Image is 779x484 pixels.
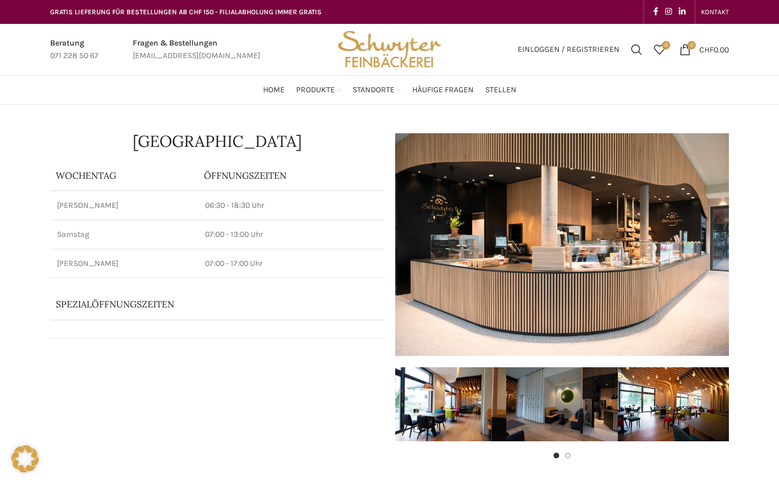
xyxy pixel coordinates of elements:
span: Produkte [296,85,335,96]
span: GRATIS LIEFERUNG FÜR BESTELLUNGEN AB CHF 150 - FILIALABHOLUNG IMMER GRATIS [50,8,322,16]
a: Home [263,79,285,101]
div: 1 / 4 [395,367,506,441]
p: 07:00 - 17:00 Uhr [205,258,377,269]
p: Spezialöffnungszeiten [56,298,346,310]
div: 2 / 4 [506,367,617,441]
li: Go to slide 1 [553,453,559,458]
h1: [GEOGRAPHIC_DATA] [50,133,384,149]
p: Samstag [57,229,191,240]
a: 0 CHF0.00 [674,38,735,61]
span: Häufige Fragen [412,85,474,96]
p: ÖFFNUNGSZEITEN [204,169,378,182]
span: 0 [662,41,670,50]
p: [PERSON_NAME] [57,200,191,211]
span: KONTAKT [701,8,729,16]
span: Standorte [352,85,395,96]
a: Häufige Fragen [412,79,474,101]
p: 06:30 - 18:30 Uhr [205,200,377,211]
a: Infobox link [133,37,260,63]
img: 003-e1571984124433 [395,367,506,441]
div: Main navigation [44,79,735,101]
a: Site logo [334,44,445,54]
a: Stellen [485,79,516,101]
a: Instagram social link [662,4,675,20]
img: 002-1-e1571984059720 [506,367,617,441]
span: CHF [699,44,714,54]
a: Suchen [625,38,648,61]
div: Meine Wunschliste [648,38,671,61]
p: Wochentag [56,169,192,182]
a: Linkedin social link [675,4,689,20]
a: Infobox link [50,37,99,63]
a: Produkte [296,79,341,101]
a: KONTAKT [701,1,729,23]
div: Secondary navigation [695,1,735,23]
span: Einloggen / Registrieren [518,46,620,54]
p: 07:00 - 13:00 Uhr [205,229,377,240]
a: Einloggen / Registrieren [512,38,625,61]
a: 0 [648,38,671,61]
p: [PERSON_NAME] [57,258,191,269]
span: 0 [687,41,696,50]
a: Facebook social link [650,4,662,20]
span: Home [263,85,285,96]
li: Go to slide 2 [565,453,571,458]
img: Bäckerei Schwyter [334,24,445,75]
span: Stellen [485,85,516,96]
a: Standorte [352,79,401,101]
div: 3 / 4 [618,367,729,441]
img: 006-e1571983941404 [618,367,729,441]
bdi: 0.00 [699,44,729,54]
